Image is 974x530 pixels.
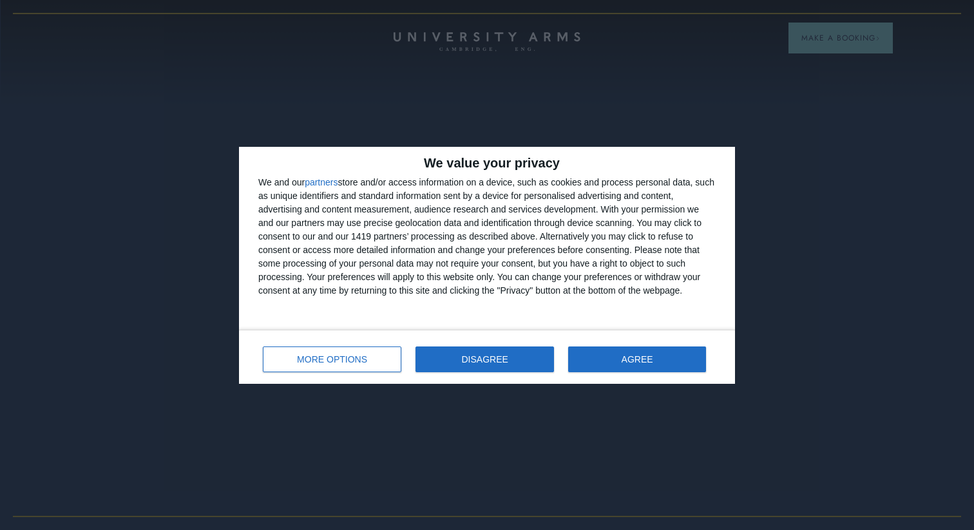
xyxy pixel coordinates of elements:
div: We and our store and/or access information on a device, such as cookies and process personal data... [258,176,716,298]
button: partners [305,178,338,187]
span: DISAGREE [462,355,508,364]
span: MORE OPTIONS [297,355,367,364]
button: MORE OPTIONS [263,346,401,372]
h2: We value your privacy [258,156,716,169]
button: DISAGREE [415,346,554,372]
div: qc-cmp2-ui [239,147,735,384]
span: AGREE [622,355,653,364]
button: AGREE [568,346,706,372]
